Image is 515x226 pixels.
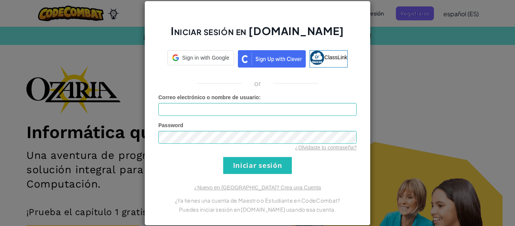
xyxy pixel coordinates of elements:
a: ¿Olvidaste tu contraseña? [295,145,357,151]
img: classlink-logo-small.png [310,51,324,65]
a: Sign in with Google [167,50,234,68]
p: Puedes iniciar sesión en [DOMAIN_NAME] usando esa cuenta. [158,205,357,214]
div: Sign in with Google [167,50,234,65]
a: ¿Nuevo en [GEOGRAPHIC_DATA]? Crea una Cuenta [194,184,321,191]
span: ClassLink [324,54,347,60]
span: Sign in with Google [182,54,229,61]
span: Password [158,122,183,128]
h2: Iniciar sesión en [DOMAIN_NAME] [158,24,357,46]
span: Correo electrónico o nombre de usuario [158,94,259,100]
input: Iniciar sesión [223,157,292,174]
p: ¿Ya tienes una cuenta de Maestro o Estudiante en CodeCombat? [158,196,357,205]
label: : [158,94,261,101]
img: clever_sso_button@2x.png [238,50,306,68]
p: or [254,79,261,88]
